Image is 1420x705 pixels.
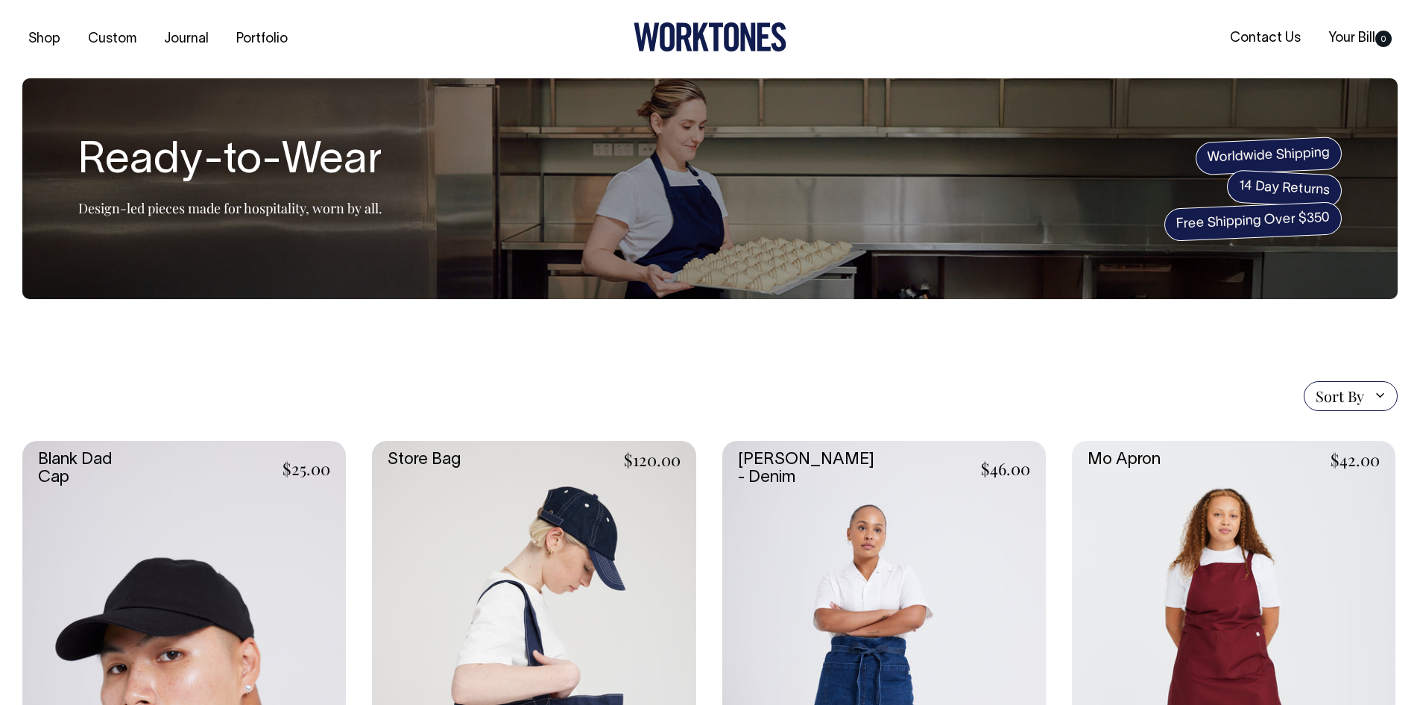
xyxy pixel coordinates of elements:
[1226,169,1342,208] span: 14 Day Returns
[82,27,142,51] a: Custom
[1375,31,1392,47] span: 0
[1322,26,1398,51] a: Your Bill0
[1164,201,1342,242] span: Free Shipping Over $350
[1316,387,1364,405] span: Sort By
[230,27,294,51] a: Portfolio
[22,27,66,51] a: Shop
[1224,26,1307,51] a: Contact Us
[158,27,215,51] a: Journal
[1195,137,1342,175] span: Worldwide Shipping
[78,138,382,186] h1: Ready-to-Wear
[78,199,382,217] p: Design-led pieces made for hospitality, worn by all.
